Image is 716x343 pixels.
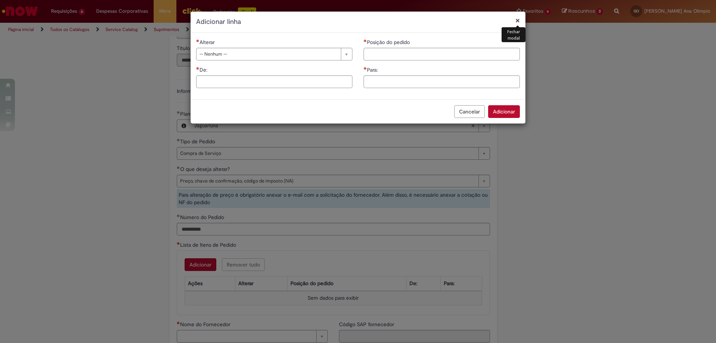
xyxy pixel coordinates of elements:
span: Posição do pedido [367,39,411,46]
input: Para: [364,75,520,88]
div: Fechar modal [502,27,525,42]
h2: Adicionar linha [196,17,520,27]
span: Para: [367,66,379,73]
input: Posição do pedido [364,48,520,60]
button: Fechar modal [515,16,520,24]
input: De: [196,75,352,88]
span: Necessários [196,67,200,70]
span: Alterar [200,39,216,46]
span: Necessários [196,39,200,42]
span: Necessários [364,67,367,70]
span: -- Nenhum -- [200,48,337,60]
button: Cancelar [454,105,485,118]
span: De: [200,66,209,73]
button: Adicionar [488,105,520,118]
span: Necessários [364,39,367,42]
